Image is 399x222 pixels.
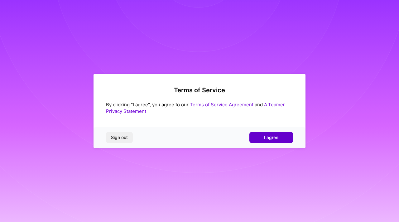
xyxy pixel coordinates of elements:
[106,132,133,143] button: Sign out
[249,132,293,143] button: I agree
[264,134,278,141] span: I agree
[190,102,253,108] a: Terms of Service Agreement
[106,101,293,114] div: By clicking "I agree", you agree to our and
[106,86,293,94] h2: Terms of Service
[111,134,128,141] span: Sign out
